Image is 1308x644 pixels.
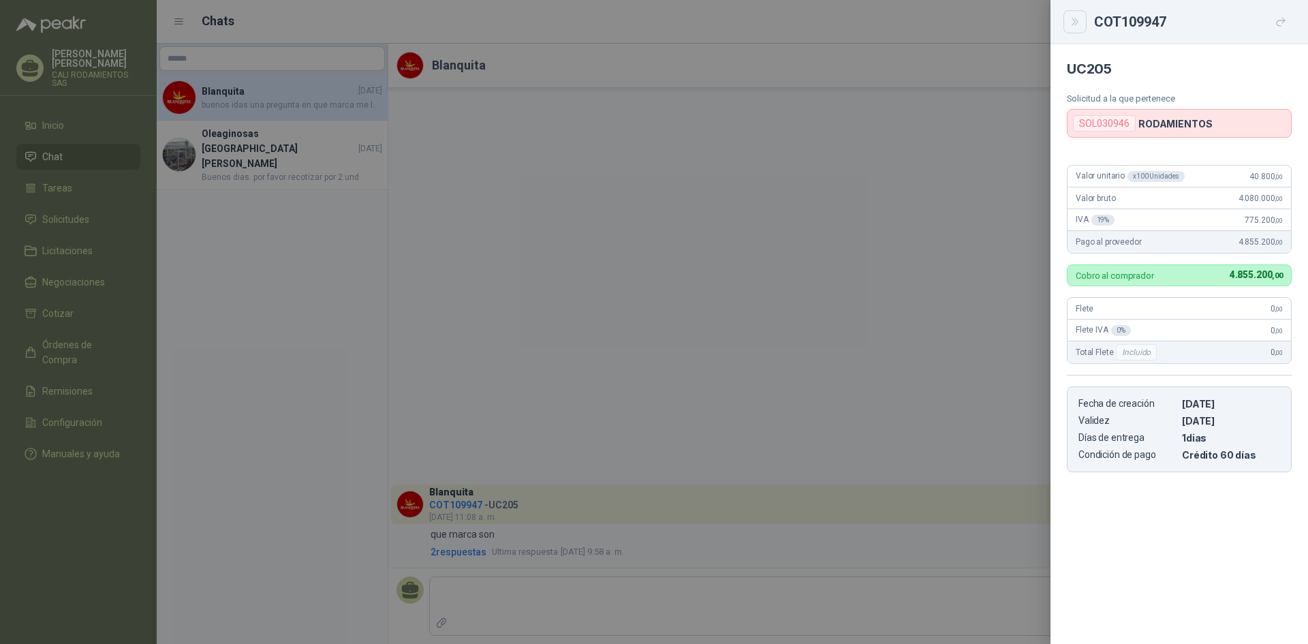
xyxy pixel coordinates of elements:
span: 0 [1271,304,1283,313]
span: 4.855.200 [1230,269,1283,280]
span: 4.080.000 [1239,194,1283,203]
span: IVA [1076,215,1115,226]
p: 1 dias [1182,432,1280,444]
div: Incluido [1116,344,1157,361]
span: 0 [1271,348,1283,357]
span: ,00 [1275,349,1283,356]
span: Flete [1076,304,1093,313]
span: Total Flete [1076,344,1159,361]
span: ,00 [1275,217,1283,224]
span: Valor bruto [1076,194,1115,203]
div: 0 % [1111,325,1131,336]
span: 40.800 [1249,172,1283,181]
div: 19 % [1091,215,1115,226]
div: COT109947 [1094,11,1292,33]
p: Condición de pago [1078,449,1177,461]
button: Close [1067,14,1083,30]
span: ,00 [1275,195,1283,202]
span: 4.855.200 [1239,237,1283,247]
p: Validez [1078,415,1177,427]
span: ,00 [1275,327,1283,335]
span: 0 [1271,326,1283,335]
span: ,00 [1272,271,1283,280]
p: Solicitud a la que pertenece [1067,93,1292,104]
p: [DATE] [1182,415,1280,427]
span: Pago al proveedor [1076,237,1142,247]
p: RODAMIENTOS [1138,118,1212,129]
h4: UC205 [1067,61,1292,77]
span: ,00 [1275,305,1283,313]
p: Días de entrega [1078,432,1177,444]
div: SOL030946 [1073,115,1136,132]
p: Cobro al comprador [1076,271,1154,280]
span: ,00 [1275,173,1283,181]
p: [DATE] [1182,398,1280,410]
span: Valor unitario [1076,171,1185,182]
p: Fecha de creación [1078,398,1177,410]
span: 775.200 [1245,215,1283,225]
span: ,00 [1275,239,1283,246]
div: x 100 Unidades [1127,171,1185,182]
span: Flete IVA [1076,325,1131,336]
p: Crédito 60 días [1182,449,1280,461]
